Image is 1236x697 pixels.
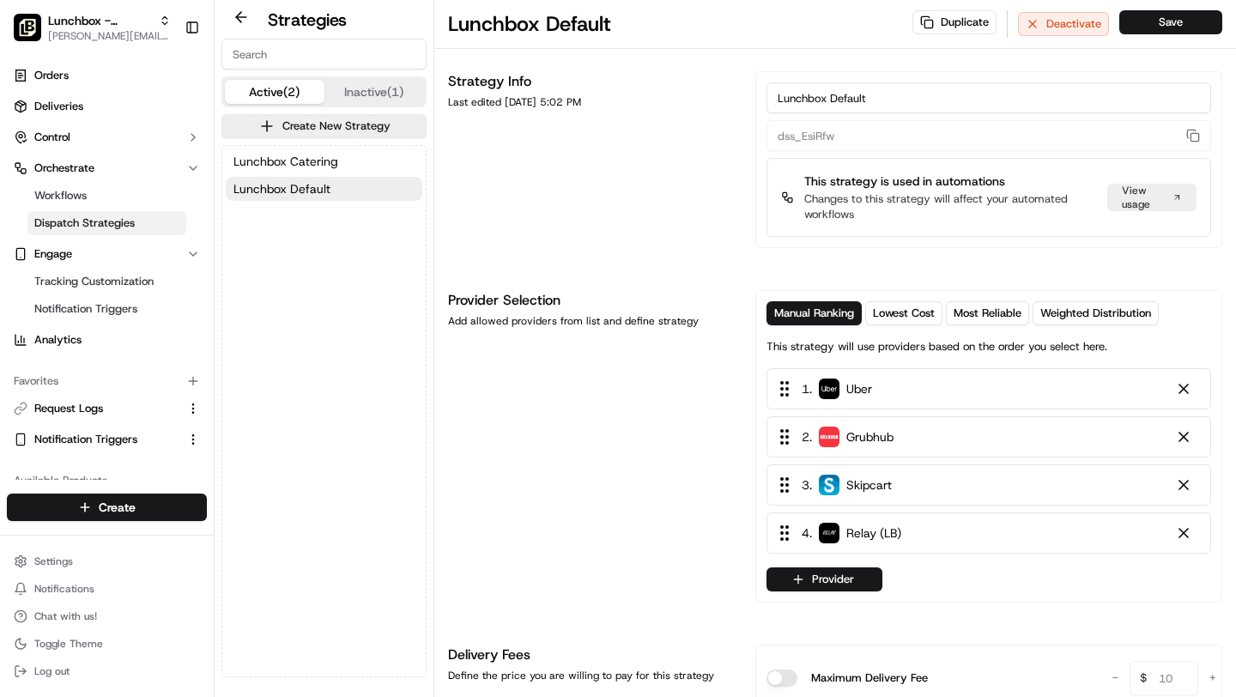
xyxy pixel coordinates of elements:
span: [DATE] [152,312,187,326]
button: Toggle Theme [7,632,207,656]
div: 1 . [774,379,872,398]
button: Weighted Distribution [1033,301,1159,325]
div: Last edited [DATE] 5:02 PM [448,95,735,109]
span: • [142,312,148,326]
a: View usage [1107,184,1197,211]
span: Orders [34,68,69,83]
span: Request Logs [34,401,103,416]
a: Dispatch Strategies [27,211,186,235]
div: 2. Grubhub [766,416,1211,458]
input: Search [221,39,427,70]
button: Chat with us! [7,604,207,628]
span: Lowest Cost [873,306,935,321]
img: relay_logo_black.png [819,523,839,543]
span: Lunchbox - Template Org [48,12,152,29]
span: Deliveries [34,99,83,114]
a: Powered byPylon [121,425,208,439]
div: 2 . [774,427,894,446]
span: [PERSON_NAME] [53,312,139,326]
a: Orders [7,62,207,89]
img: 5e692f75ce7d37001a5d71f1 [819,427,839,447]
img: Lunchbox - Template Org [14,14,41,41]
span: [DATE] [196,266,231,280]
span: Pylon [171,426,208,439]
button: Most Reliable [946,301,1029,325]
div: 3 . [774,476,892,494]
span: Notifications [34,582,94,596]
div: 4. Relay (LB) [766,512,1211,554]
span: Orchestrate [34,161,94,176]
span: Notification Triggers [34,301,137,317]
span: Dispatch Strategies [34,215,135,231]
span: Tracking Customization [34,274,154,289]
span: Analytics [34,332,82,348]
button: Notifications [7,577,207,601]
p: Welcome 👋 [17,69,312,96]
span: • [186,266,192,280]
h1: Delivery Fees [448,645,735,665]
img: uber-new-logo.jpeg [819,379,839,399]
img: Nash [17,17,51,52]
a: 💻API Documentation [138,377,282,408]
button: Create New Strategy [221,114,427,138]
button: Duplicate [912,10,997,34]
button: Provider [766,567,882,591]
button: Lunchbox - Template OrgLunchbox - Template Org[PERSON_NAME][EMAIL_ADDRESS][DOMAIN_NAME] [7,7,178,48]
span: Log out [34,664,70,678]
button: Control [7,124,207,151]
button: Lunchbox Catering [226,149,422,173]
button: Lunchbox Default [226,177,422,201]
div: We're available if you need us! [77,181,236,195]
button: Inactive (1) [324,80,424,104]
p: Changes to this strategy will affect your automated workflows [804,191,1097,222]
button: Create [7,494,207,521]
span: Notification Triggers [34,432,137,447]
a: Notification Triggers [14,432,179,447]
img: profile_skipcart_partner.png [819,475,839,495]
div: 4 . [774,524,901,542]
span: Skipcart [846,476,892,494]
span: Manual Ranking [774,306,854,321]
span: Lunchbox Default [233,180,330,197]
button: Lowest Cost [865,301,942,325]
span: Engage [34,246,72,262]
span: Create [99,499,136,516]
img: 1736555255976-a54dd68f-1ca7-489b-9aae-adbdc363a1c4 [34,267,48,281]
button: See all [266,220,312,240]
div: Past conversations [17,223,115,237]
span: Weighted Distribution [1040,306,1151,321]
img: Brittany Newman [17,296,45,324]
div: Favorites [7,367,207,395]
span: Control [34,130,70,145]
h1: Strategy Info [448,71,735,92]
button: Orchestrate [7,155,207,182]
span: Lunchbox Catering [233,153,338,170]
span: Uber [846,380,872,397]
h2: Strategies [268,8,347,32]
div: 💻 [145,385,159,399]
div: Start new chat [77,164,282,181]
div: 1. Uber [766,368,1211,409]
span: Chat with us! [34,609,97,623]
input: Got a question? Start typing here... [45,111,309,129]
h1: Lunchbox Default [448,10,611,38]
span: Relay (LB) [846,524,901,542]
div: Available Products [7,467,207,494]
a: Request Logs [14,401,179,416]
div: 📗 [17,385,31,399]
span: Wisdom [PERSON_NAME] [53,266,183,280]
button: Start new chat [292,169,312,190]
span: Workflows [34,188,87,203]
img: 8571987876998_91fb9ceb93ad5c398215_72.jpg [36,164,67,195]
img: 1736555255976-a54dd68f-1ca7-489b-9aae-adbdc363a1c4 [17,164,48,195]
h1: Provider Selection [448,290,735,311]
button: Save [1119,10,1222,34]
a: Tracking Customization [27,270,186,294]
button: Log out [7,659,207,683]
span: [PERSON_NAME][EMAIL_ADDRESS][DOMAIN_NAME] [48,29,171,43]
a: Analytics [7,326,207,354]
